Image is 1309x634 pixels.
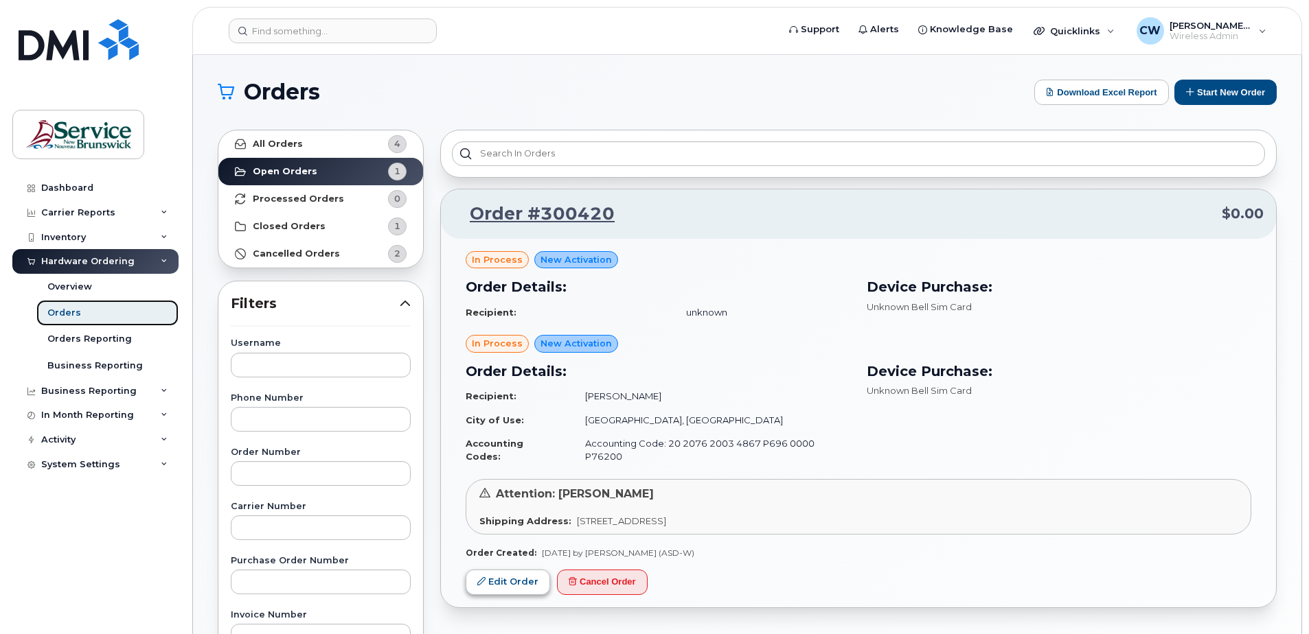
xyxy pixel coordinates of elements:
[231,448,411,457] label: Order Number
[231,556,411,565] label: Purchase Order Number
[231,294,400,314] span: Filters
[1174,80,1277,105] button: Start New Order
[540,337,612,350] span: New Activation
[466,361,850,381] h3: Order Details:
[453,202,615,226] a: Order #300420
[253,248,340,259] strong: Cancelled Orders
[466,307,516,318] strong: Recipient:
[244,82,320,102] span: Orders
[1222,204,1264,224] span: $0.00
[472,253,523,266] span: in process
[218,185,423,213] a: Processed Orders0
[394,137,400,150] span: 4
[867,277,1251,297] h3: Device Purchase:
[867,385,972,396] span: Unknown Bell Sim Card
[218,130,423,158] a: All Orders4
[253,166,317,177] strong: Open Orders
[253,221,326,232] strong: Closed Orders
[496,487,654,500] span: Attention: [PERSON_NAME]
[557,570,648,595] button: Cancel Order
[394,192,400,205] span: 0
[231,339,411,348] label: Username
[394,247,400,260] span: 2
[218,213,423,240] a: Closed Orders1
[573,432,850,468] td: Accounting Code: 20 2076 2003 4867 P696 0000 P76200
[231,502,411,511] label: Carrier Number
[542,548,694,558] span: [DATE] by [PERSON_NAME] (ASD-W)
[394,165,400,178] span: 1
[472,337,523,350] span: in process
[867,301,972,312] span: Unknown Bell Sim Card
[466,548,536,558] strong: Order Created:
[253,193,344,204] strong: Processed Orders
[231,394,411,403] label: Phone Number
[540,253,612,266] span: New Activation
[452,141,1265,166] input: Search in orders
[231,611,411,620] label: Invoice Number
[573,408,850,432] td: [GEOGRAPHIC_DATA], [GEOGRAPHIC_DATA]
[218,158,423,185] a: Open Orders1
[466,414,524,425] strong: City of Use:
[1034,80,1169,105] button: Download Excel Report
[479,515,571,526] strong: Shipping Address:
[466,390,516,401] strong: Recipient:
[867,361,1251,381] h3: Device Purchase:
[218,240,423,268] a: Cancelled Orders2
[466,277,850,297] h3: Order Details:
[466,570,550,595] a: Edit Order
[466,438,523,462] strong: Accounting Codes:
[253,139,303,150] strong: All Orders
[577,515,666,526] span: [STREET_ADDRESS]
[573,384,850,408] td: [PERSON_NAME]
[394,220,400,233] span: 1
[674,301,850,325] td: unknown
